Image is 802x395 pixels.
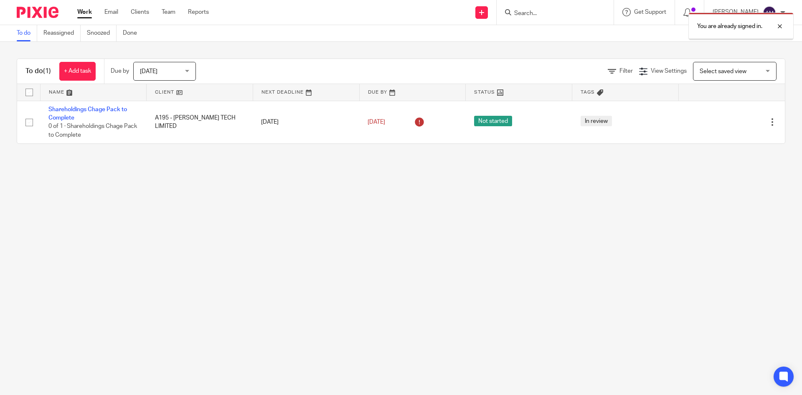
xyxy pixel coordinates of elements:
[253,101,359,143] td: [DATE]
[131,8,149,16] a: Clients
[17,25,37,41] a: To do
[77,8,92,16] a: Work
[619,68,633,74] span: Filter
[140,69,157,74] span: [DATE]
[474,116,512,126] span: Not started
[111,67,129,75] p: Due by
[368,119,385,125] span: [DATE]
[123,25,143,41] a: Done
[17,7,58,18] img: Pixie
[43,25,81,41] a: Reassigned
[104,8,118,16] a: Email
[581,90,595,94] span: Tags
[48,107,127,121] a: Shareholdings Chage Pack to Complete
[162,8,175,16] a: Team
[147,101,253,143] td: A195 - [PERSON_NAME] TECH LIMITED
[763,6,776,19] img: svg%3E
[700,69,746,74] span: Select saved view
[43,68,51,74] span: (1)
[87,25,117,41] a: Snoozed
[581,116,612,126] span: In review
[48,123,137,138] span: 0 of 1 · Shareholdings Chage Pack to Complete
[59,62,96,81] a: + Add task
[188,8,209,16] a: Reports
[651,68,687,74] span: View Settings
[25,67,51,76] h1: To do
[697,22,762,31] p: You are already signed in.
